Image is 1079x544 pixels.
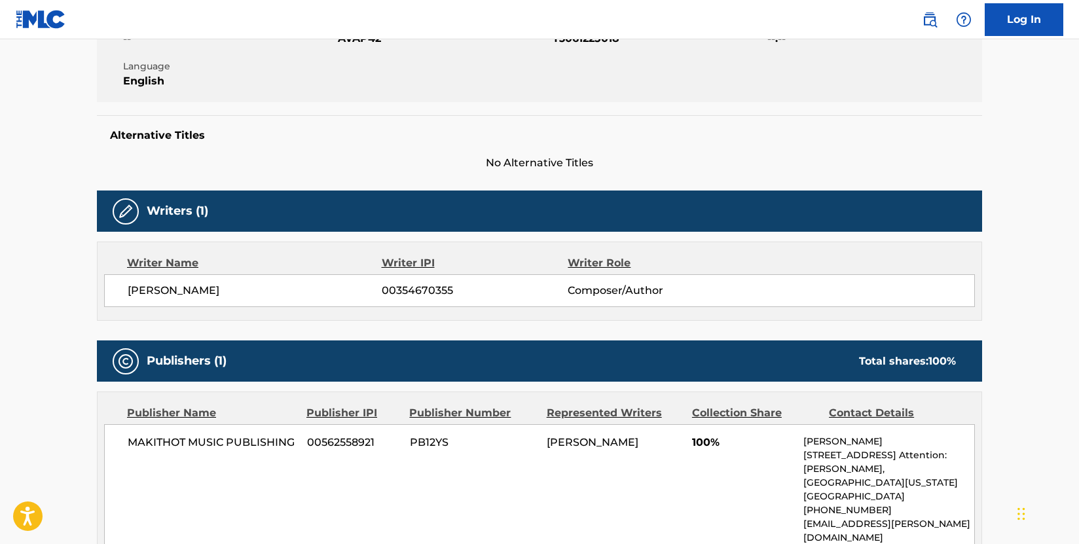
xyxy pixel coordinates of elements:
[1017,494,1025,534] div: Drag
[127,255,382,271] div: Writer Name
[118,204,134,219] img: Writers
[829,405,956,421] div: Contact Details
[306,405,399,421] div: Publisher IPI
[803,490,974,503] p: [GEOGRAPHIC_DATA]
[803,503,974,517] p: [PHONE_NUMBER]
[110,129,969,142] h5: Alternative Titles
[97,155,982,171] span: No Alternative Titles
[382,255,568,271] div: Writer IPI
[928,355,956,367] span: 100 %
[917,7,943,33] a: Public Search
[147,354,227,369] h5: Publishers (1)
[803,476,974,490] p: [GEOGRAPHIC_DATA][US_STATE]
[951,7,977,33] div: Help
[568,255,737,271] div: Writer Role
[16,10,66,29] img: MLC Logo
[547,405,682,421] div: Represented Writers
[1014,481,1079,544] iframe: Chat Widget
[118,354,134,369] img: Publishers
[803,448,974,476] p: [STREET_ADDRESS] Attention: [PERSON_NAME],
[123,73,335,89] span: English
[922,12,938,27] img: search
[123,60,335,73] span: Language
[547,436,638,448] span: [PERSON_NAME]
[956,12,972,27] img: help
[410,435,537,450] span: PB12YS
[128,435,297,450] span: MAKITHOT MUSIC PUBLISHING
[382,283,568,299] span: 00354670355
[985,3,1063,36] a: Log In
[859,354,956,369] div: Total shares:
[692,405,819,421] div: Collection Share
[127,405,297,421] div: Publisher Name
[307,435,400,450] span: 00562558921
[147,204,208,219] h5: Writers (1)
[128,283,382,299] span: [PERSON_NAME]
[692,435,794,450] span: 100%
[568,283,737,299] span: Composer/Author
[803,435,974,448] p: [PERSON_NAME]
[409,405,536,421] div: Publisher Number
